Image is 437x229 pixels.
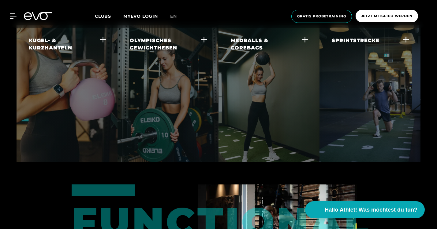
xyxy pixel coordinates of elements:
[332,37,379,44] div: SPRINTSTRECKE
[361,13,413,19] span: Jetzt Mitglied werden
[95,13,123,19] a: Clubs
[325,206,417,214] span: Hallo Athlet! Was möchtest du tun?
[95,13,111,19] span: Clubs
[231,37,300,52] div: MEDBALLS & COREBAGS
[305,201,425,218] button: Hallo Athlet! Was möchtest du tun?
[170,13,184,20] a: en
[170,13,177,19] span: en
[130,37,199,52] div: OLYMPISCHES GEWICHTHEBEN
[354,10,420,23] a: Jetzt Mitglied werden
[123,13,158,19] a: MYEVO LOGIN
[29,37,98,52] div: KUGEL- & KURZHANTELN
[297,14,346,19] span: Gratis Probetraining
[289,10,354,23] a: Gratis Probetraining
